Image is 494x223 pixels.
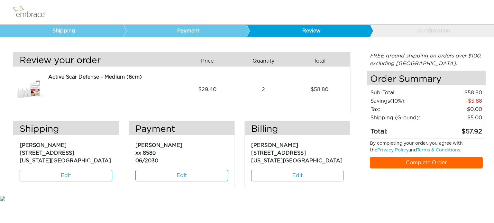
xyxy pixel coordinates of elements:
[417,148,460,152] a: Terms & Conditions
[367,52,486,67] div: FREE ground shipping on orders over $100, excluding [GEOGRAPHIC_DATA].
[252,57,274,65] span: Quantity
[370,97,432,105] td: Savings :
[311,86,328,93] span: 58.80
[370,114,432,122] td: Shipping (Ground):
[370,105,432,114] td: Tax:
[13,73,45,106] img: 3dae449a-8dcd-11e7-960f-02e45ca4b85b.jpeg
[135,143,182,148] span: [PERSON_NAME]
[245,124,350,135] h3: Billing
[135,158,158,163] span: 06/2030
[48,73,177,81] div: Active Scar Defense - Medium (6cm)
[20,138,112,165] p: [PERSON_NAME] [STREET_ADDRESS] [US_STATE][GEOGRAPHIC_DATA]
[251,170,344,181] a: Edit
[251,138,344,165] p: [PERSON_NAME] [STREET_ADDRESS] [US_STATE][GEOGRAPHIC_DATA]
[11,4,53,20] img: logo.png
[370,122,432,137] td: Total:
[432,105,482,114] td: 0.00
[370,157,483,168] a: Complete Order
[182,56,238,66] div: Price
[294,56,350,66] div: Total
[135,170,228,181] a: Edit
[13,56,177,66] h3: Review your order
[377,148,408,152] a: Privacy Policy
[13,124,119,135] h3: Shipping
[20,170,112,181] a: Edit
[123,25,247,37] a: Payment
[129,124,234,135] h3: Payment
[370,25,493,37] a: Confirmation
[198,86,216,93] span: 29.40
[390,99,404,104] span: (10%)
[246,25,370,37] a: Review
[370,89,432,97] td: Sub-Total:
[432,114,482,122] td: $5.00
[367,71,486,85] h4: Order Summary
[262,86,265,93] span: 2
[365,140,488,157] div: By completing your order, you agree with the and .
[135,150,156,156] span: xx 8589
[432,89,482,97] td: 58.80
[432,122,482,137] td: 57.92
[432,97,482,105] td: 5.88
